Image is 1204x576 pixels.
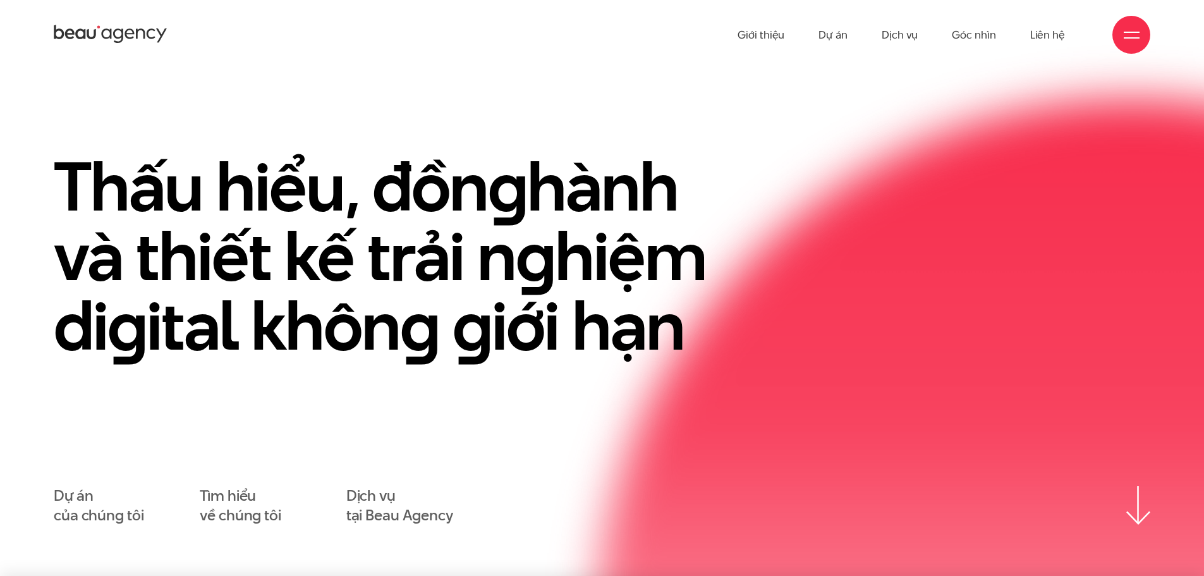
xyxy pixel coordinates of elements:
[516,209,555,303] en: g
[107,278,147,373] en: g
[346,486,453,525] a: Dịch vụtại Beau Agency
[453,278,492,373] en: g
[488,139,527,234] en: g
[54,152,749,360] h1: Thấu hiểu, đồn hành và thiết kế trải n hiệm di ital khôn iới hạn
[54,486,143,525] a: Dự áncủa chúng tôi
[400,278,439,373] en: g
[200,486,281,525] a: Tìm hiểuvề chúng tôi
